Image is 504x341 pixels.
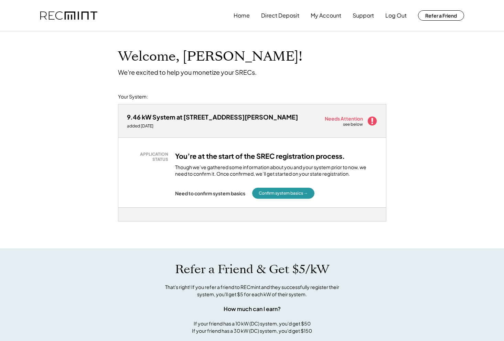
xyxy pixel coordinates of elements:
div: How much can I earn? [224,305,281,313]
div: That's right! If you refer a friend to RECmint and they successfully register their system, you'l... [158,283,347,298]
button: My Account [311,9,341,22]
button: Home [234,9,250,22]
div: Needs Attention [325,116,364,121]
div: Your System: [118,93,148,100]
div: We're excited to help you monetize your SRECs. [118,68,257,76]
div: 7kszxpte - VA Distributed [118,221,142,224]
div: 9.46 kW System at [STREET_ADDRESS][PERSON_NAME] [127,113,298,121]
img: recmint-logotype%403x.png [40,11,97,20]
button: Direct Deposit [261,9,299,22]
div: Need to confirm system basics [175,190,245,196]
button: Refer a Friend [418,10,464,21]
div: Though we’ve gathered some information about you and your system prior to now, we need to confirm... [175,164,377,177]
button: Support [353,9,374,22]
h1: Welcome, [PERSON_NAME]! [118,49,302,65]
div: If your friend has a 10 kW (DC) system, you'd get $50 If your friend has a 30 kW (DC) system, you... [192,320,312,334]
button: Log Out [385,9,407,22]
div: APPLICATION STATUS [130,152,168,162]
button: Confirm system basics → [252,188,314,199]
div: added [DATE] [127,123,298,129]
h1: Refer a Friend & Get $5/kW [175,262,329,277]
h3: You’re at the start of the SREC registration process. [175,152,345,161]
div: see below [343,122,364,127]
